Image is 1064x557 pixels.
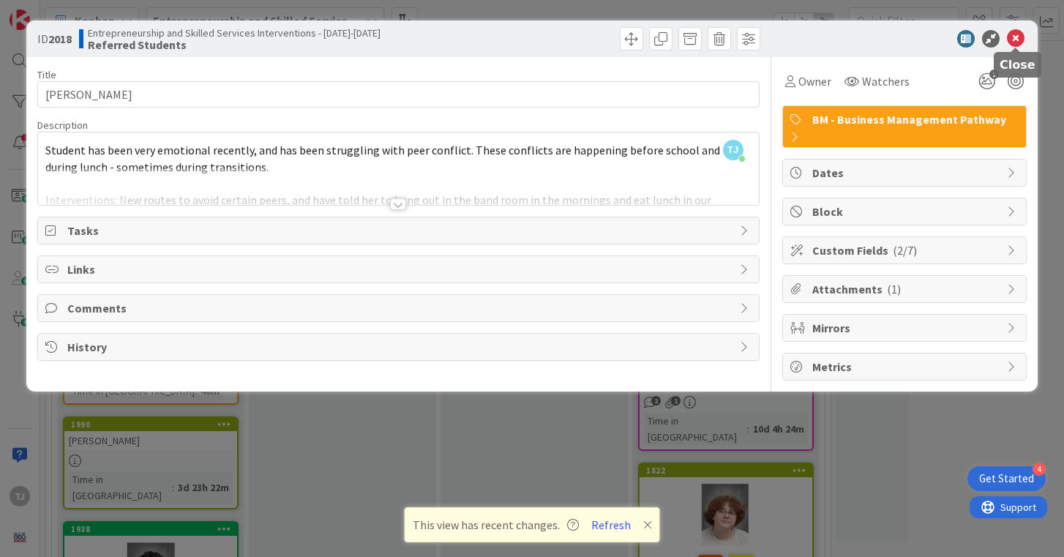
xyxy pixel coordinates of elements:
[37,81,759,108] input: type card name here...
[967,466,1046,491] div: Open Get Started checklist, remaining modules: 4
[45,143,722,174] span: Student has been very emotional recently, and has been struggling with peer conflict. These confl...
[862,72,910,90] span: Watchers
[812,111,1019,128] span: BM - Business Management Pathway
[812,280,1000,298] span: Attachments
[812,203,1000,220] span: Block
[812,319,1000,337] span: Mirrors
[812,358,1000,375] span: Metrics
[37,68,56,81] label: Title
[67,261,732,278] span: Links
[798,72,831,90] span: Owner
[1000,58,1035,72] h5: Close
[586,515,636,534] button: Refresh
[989,70,999,79] span: 2
[723,140,743,160] span: TJ
[413,516,579,534] span: This view has recent changes.
[812,164,1000,182] span: Dates
[67,299,732,317] span: Comments
[1033,463,1046,476] div: 4
[88,27,381,39] span: Entrepreneurship and Skilled Services Interventions - [DATE]-[DATE]
[812,242,1000,259] span: Custom Fields
[979,471,1034,486] div: Get Started
[48,31,72,46] b: 2018
[893,243,917,258] span: ( 2/7 )
[31,2,67,20] span: Support
[887,282,901,296] span: ( 1 )
[37,119,88,132] span: Description
[67,222,732,239] span: Tasks
[67,338,732,356] span: History
[37,30,72,48] span: ID
[88,39,381,51] b: Referred Students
